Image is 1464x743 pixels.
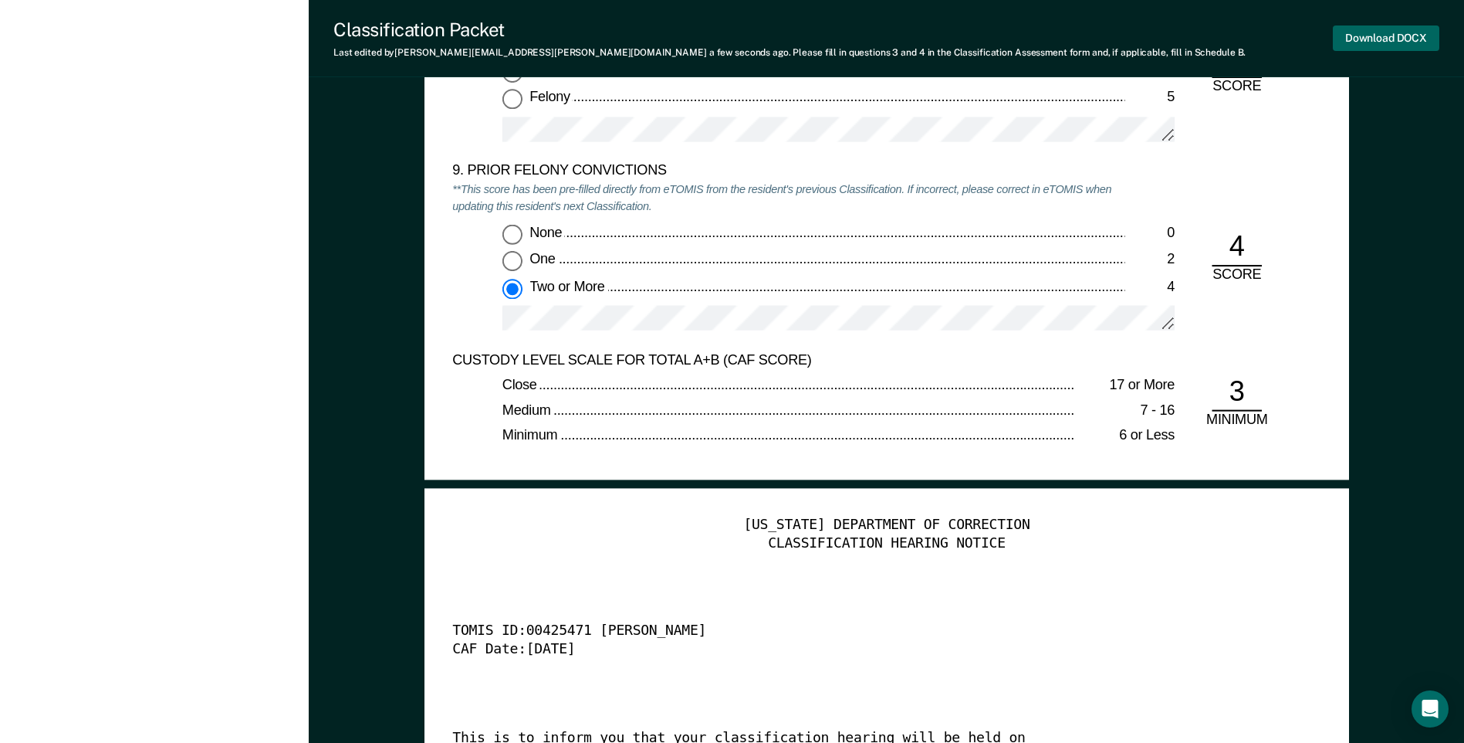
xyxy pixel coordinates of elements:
[1333,25,1439,51] button: Download DOCX
[1412,690,1449,728] div: Open Intercom Messenger
[529,62,614,77] span: Misdemeanor
[1075,377,1175,395] div: 17 or More
[1199,267,1274,286] div: SCORE
[452,534,1320,553] div: CLASSIFICATION HEARING NOTICE
[502,90,522,110] input: Felony5
[452,641,1277,660] div: CAF Date: [DATE]
[1199,78,1274,97] div: SCORE
[1124,224,1175,243] div: 0
[1075,402,1175,421] div: 7 - 16
[529,279,607,294] span: Two or More
[1124,279,1175,297] div: 4
[709,47,789,58] span: a few seconds ago
[502,251,522,271] input: One2
[1124,90,1175,108] div: 5
[1212,229,1262,267] div: 4
[1124,251,1175,270] div: 2
[1199,412,1274,431] div: MINIMUM
[452,352,1124,371] div: CUSTODY LEVEL SCALE FOR TOTAL A+B (CAF SCORE)
[529,90,573,105] span: Felony
[502,428,560,443] span: Minimum
[502,279,522,299] input: Two or More4
[333,19,1246,41] div: Classification Packet
[529,224,565,239] span: None
[452,182,1111,215] em: **This score has been pre-filled directly from eTOMIS from the resident's previous Classification...
[1212,374,1262,412] div: 3
[452,516,1320,534] div: [US_STATE] DEPARTMENT OF CORRECTION
[529,251,558,266] span: One
[1075,428,1175,446] div: 6 or Less
[333,47,1246,58] div: Last edited by [PERSON_NAME][EMAIL_ADDRESS][PERSON_NAME][DOMAIN_NAME] . Please fill in questions ...
[502,402,553,418] span: Medium
[452,162,1124,181] div: 9. PRIOR FELONY CONVICTIONS
[502,377,539,392] span: Close
[452,623,1277,641] div: TOMIS ID: 00425471 [PERSON_NAME]
[502,224,522,244] input: None0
